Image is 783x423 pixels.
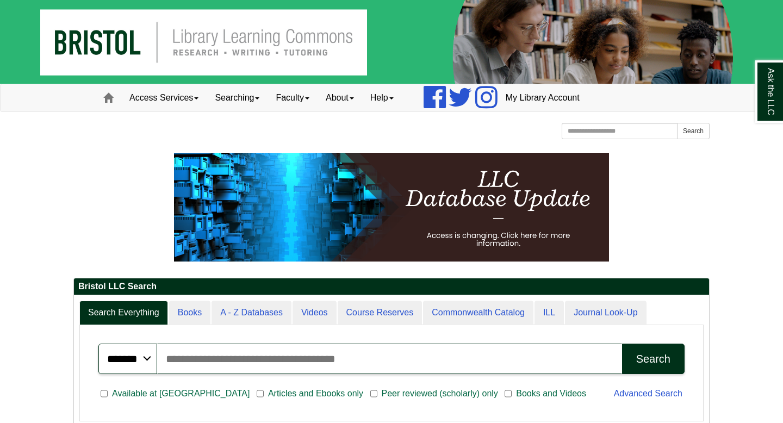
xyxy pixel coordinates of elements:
a: About [318,84,362,111]
a: Faculty [268,84,318,111]
a: Searching [207,84,268,111]
a: Books [169,301,210,325]
a: Advanced Search [614,389,682,398]
a: My Library Account [498,84,588,111]
img: HTML tutorial [174,153,609,262]
a: A - Z Databases [212,301,291,325]
span: Articles and Ebooks only [264,387,368,400]
a: Videos [293,301,337,325]
input: Articles and Ebooks only [257,389,264,399]
h2: Bristol LLC Search [74,278,709,295]
span: Peer reviewed (scholarly) only [377,387,502,400]
a: Commonwealth Catalog [423,301,533,325]
input: Peer reviewed (scholarly) only [370,389,377,399]
button: Search [677,123,710,139]
span: Books and Videos [512,387,591,400]
a: Search Everything [79,301,168,325]
input: Books and Videos [505,389,512,399]
a: Help [362,84,402,111]
button: Search [622,344,685,374]
a: ILL [535,301,564,325]
a: Journal Look-Up [565,301,646,325]
div: Search [636,353,670,365]
a: Access Services [121,84,207,111]
input: Available at [GEOGRAPHIC_DATA] [101,389,108,399]
span: Available at [GEOGRAPHIC_DATA] [108,387,254,400]
a: Course Reserves [338,301,422,325]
